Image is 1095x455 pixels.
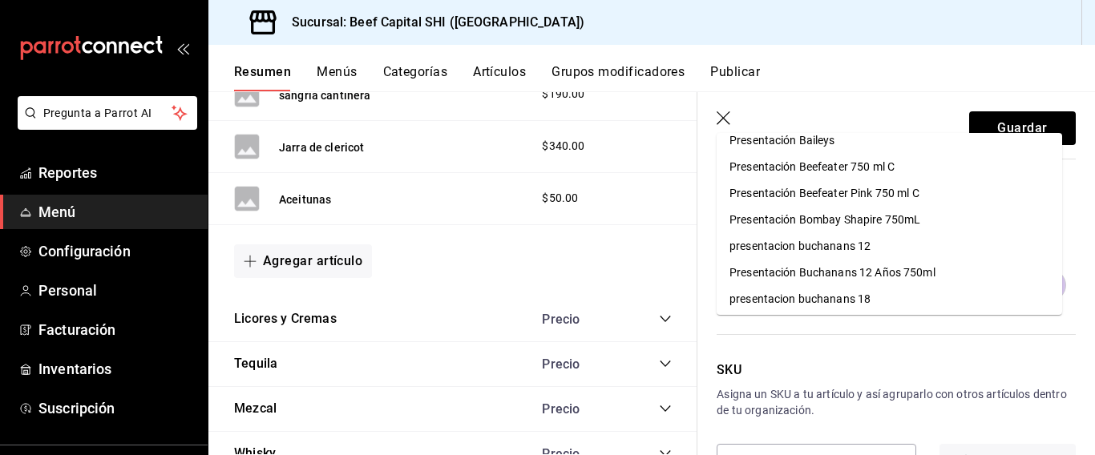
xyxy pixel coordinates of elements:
button: Agregar artículo [234,244,372,278]
span: $340.00 [542,138,584,155]
span: Personal [38,280,195,301]
button: open_drawer_menu [176,42,189,54]
span: Menú [38,201,195,223]
button: Jarra de clericot [279,139,365,155]
div: Presentación Beefeater 750 ml C [729,159,895,175]
div: Presentación Buchanans 12 Años 750ml [729,264,935,281]
button: Licores y Cremas [234,310,337,328]
button: Mezcal [234,400,277,418]
button: collapse-category-row [659,357,672,370]
span: Reportes [38,162,195,183]
button: Categorías [383,64,448,91]
h3: Sucursal: Beef Capital SHI ([GEOGRAPHIC_DATA]) [279,13,584,32]
button: Resumen [234,64,291,91]
button: collapse-category-row [659,402,672,415]
div: presentacion buchanans 18 [729,291,871,308]
div: Presentación Baileys [729,132,835,149]
span: Suscripción [38,397,195,419]
button: Artículos [473,64,526,91]
a: Pregunta a Parrot AI [11,116,197,133]
span: Pregunta a Parrot AI [43,105,172,122]
div: presentacion buchanans 12 [729,238,871,255]
button: Grupos modificadores [552,64,685,91]
button: Guardar [969,111,1076,145]
button: sangria cantinera [279,87,371,103]
button: Publicar [710,64,760,91]
div: Precio [526,312,628,327]
div: Presentación Beefeater Pink 750 ml C [729,185,919,202]
span: Configuración [38,240,195,262]
span: $50.00 [542,190,578,207]
div: Precio [526,401,628,417]
p: Asigna un SKU a tu artículo y así agruparlo con otros artículos dentro de tu organización. [717,386,1076,418]
button: Aceitunas [279,191,331,207]
button: Pregunta a Parrot AI [18,96,197,130]
button: Tequila [234,355,277,373]
button: Menús [317,64,357,91]
div: navigation tabs [234,64,1095,91]
span: Facturación [38,319,195,340]
div: Precio [526,356,628,372]
span: $190.00 [542,86,584,103]
span: Inventarios [38,358,195,380]
p: SKU [717,360,1076,380]
button: collapse-category-row [659,312,672,325]
div: Presentación Bombay Shapire 750mL [729,211,920,228]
